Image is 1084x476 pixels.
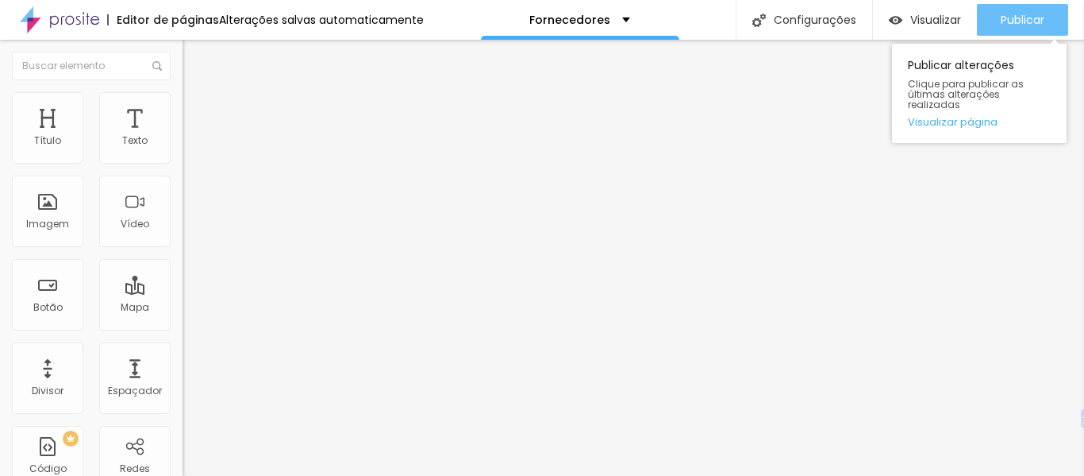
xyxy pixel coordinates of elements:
font: Imagem [26,217,69,230]
font: Visualizar página [908,114,998,130]
font: Publicar alterações [908,57,1014,73]
font: Espaçador [108,384,162,397]
font: Configurações [774,12,856,28]
font: Publicar [1001,12,1044,28]
button: Publicar [977,4,1068,36]
img: Ícone [152,61,162,71]
font: Título [34,134,61,147]
font: Alterações salvas automaticamente [219,12,424,28]
font: Visualizar [910,12,961,28]
font: Editor de páginas [117,12,219,28]
font: Texto [122,134,148,147]
font: Vídeo [121,217,149,230]
font: Clique para publicar as últimas alterações realizadas [908,77,1024,111]
img: view-1.svg [889,14,902,27]
iframe: Editor [183,40,1084,476]
font: Divisor [32,384,63,397]
font: Botão [33,300,63,314]
img: Ícone [752,14,766,27]
a: Visualizar página [908,117,1051,127]
font: Mapa [121,300,149,314]
font: Fornecedores [529,12,610,28]
input: Buscar elemento [12,52,171,80]
button: Visualizar [873,4,977,36]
